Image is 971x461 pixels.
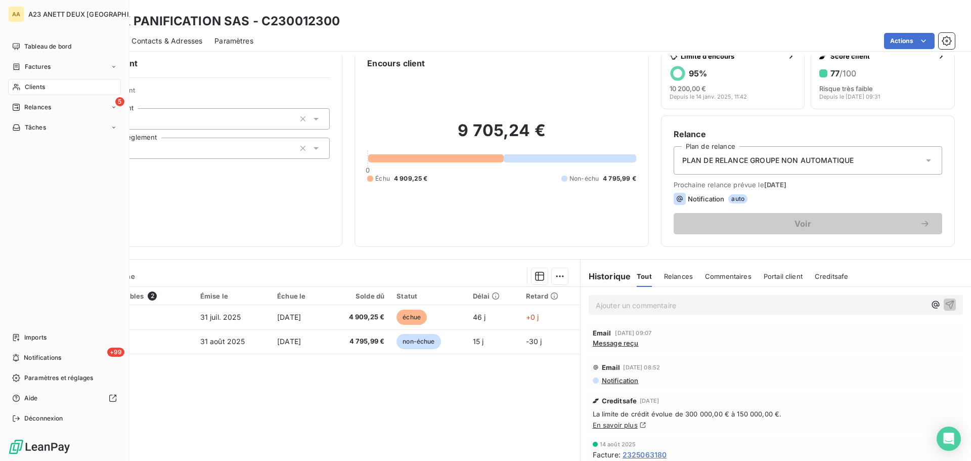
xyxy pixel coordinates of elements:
span: 15 j [473,337,484,346]
span: Paramètres et réglages [24,373,93,383]
span: 14 août 2025 [600,441,636,447]
div: Échue le [277,292,320,300]
h3: TIPIAK PANIFICATION SAS - C230012300 [89,12,340,30]
span: A23 ANETT DEUX [GEOGRAPHIC_DATA] [28,10,156,18]
span: Score client [830,52,933,60]
span: Notification [601,376,639,385]
button: Voir [674,213,942,234]
span: +0 j [526,313,539,321]
div: Open Intercom Messenger [937,427,961,451]
span: Email [593,329,611,337]
span: Paramètres [214,36,253,46]
span: 0 [366,166,370,174]
span: Tout [637,272,652,280]
span: [DATE] [277,337,301,346]
span: Échu [375,174,390,183]
span: Limite d’encours [681,52,783,60]
h6: Relance [674,128,942,140]
span: échue [396,310,427,325]
span: Relances [664,272,693,280]
span: 4 909,25 € [394,174,428,183]
h6: Informations client [61,57,330,69]
span: Propriétés Client [81,86,330,100]
span: Depuis le [DATE] 09:31 [819,94,880,100]
span: Message reçu [593,339,639,347]
h6: 95 % [689,68,707,78]
span: Voir [686,220,920,228]
span: 10 200,00 € [670,85,706,93]
span: 2 [148,291,157,301]
span: Commentaires [705,272,752,280]
div: Délai [473,292,514,300]
div: Statut [396,292,460,300]
img: Logo LeanPay [8,439,71,455]
h6: Encours client [367,57,425,69]
span: Creditsafe [815,272,849,280]
span: Prochaine relance prévue le [674,181,942,189]
span: Email [602,363,621,371]
a: Aide [8,390,121,406]
span: 4 795,99 € [603,174,636,183]
span: Contacts & Adresses [131,36,202,46]
span: Risque très faible [819,85,873,93]
span: Tableau de bord [24,42,71,51]
span: [DATE] [277,313,301,321]
button: Actions [884,33,935,49]
span: Creditsafe [602,397,637,405]
span: 31 août 2025 [200,337,245,346]
span: PLAN DE RELANCE GROUPE NON AUTOMATIQUE [682,155,854,165]
span: 46 j [473,313,486,321]
span: [DATE] [640,398,659,404]
button: Limite d’encours95%10 200,00 €Depuis le 14 janv. 2025, 11:42 [661,45,805,109]
div: Retard [526,292,574,300]
span: non-échue [396,334,440,349]
span: Portail client [764,272,803,280]
button: Score client77/100Risque très faibleDepuis le [DATE] 09:31 [811,45,955,109]
div: Pièces comptables [81,291,188,301]
span: Tâches [25,123,46,132]
span: +99 [107,348,124,357]
span: Clients [25,82,45,92]
span: Aide [24,394,38,403]
span: La limite de crédit évolue de 300 000,00 € à 150 000,00 €. [593,410,959,418]
div: Solde dû [332,292,385,300]
h6: Historique [581,270,631,282]
span: Factures [25,62,51,71]
span: 2325063180 [623,449,667,460]
span: auto [728,194,747,203]
span: Déconnexion [24,414,63,423]
div: Émise le [200,292,265,300]
span: 4 909,25 € [332,312,385,322]
a: En savoir plus [593,421,638,429]
h6: 77 [830,68,856,78]
span: 5 [115,97,124,106]
span: [DATE] 09:07 [615,330,651,336]
h2: 9 705,24 € [367,120,636,151]
span: Relances [24,103,51,112]
span: 4 795,99 € [332,337,385,347]
span: Non-échu [569,174,599,183]
span: Imports [24,333,47,342]
span: 31 juil. 2025 [200,313,241,321]
span: [DATE] 08:52 [623,364,660,370]
span: [DATE] [764,181,787,189]
span: Facture : [593,449,621,460]
span: -30 j [526,337,542,346]
div: AA [8,6,24,22]
span: Notification [688,195,725,203]
span: /100 [840,68,856,78]
span: Notifications [24,353,61,362]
